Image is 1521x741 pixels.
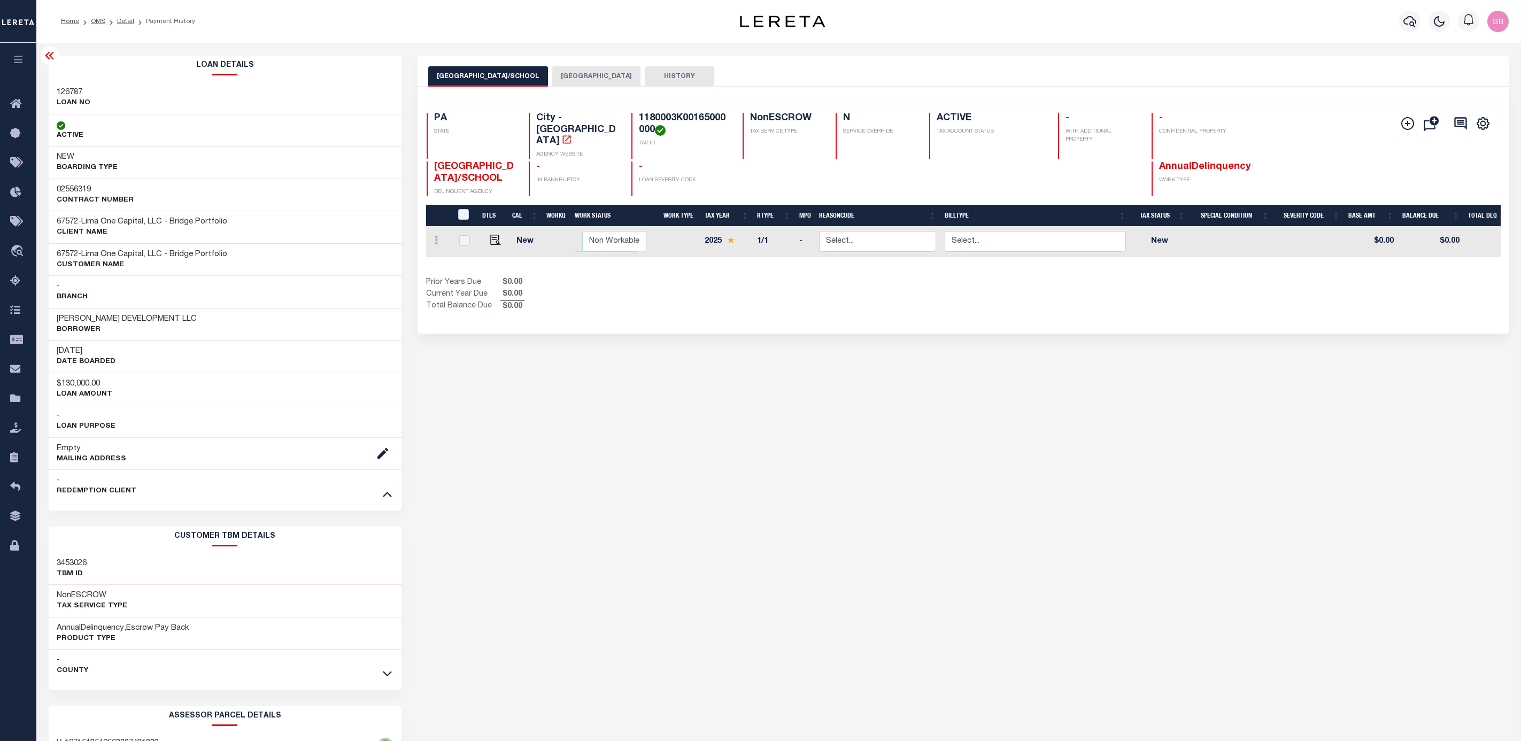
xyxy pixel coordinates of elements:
[57,475,136,486] h3: -
[57,281,88,292] h3: -
[57,357,115,367] p: DATE BOARDED
[843,113,916,125] h4: N
[57,666,88,676] p: County
[639,176,730,184] p: LOAN SEVERITY CODE
[1159,162,1251,172] span: AnnualDelinquency
[478,205,508,227] th: DTLS
[795,227,815,257] td: -
[937,113,1045,125] h4: ACTIVE
[434,162,514,183] span: [GEOGRAPHIC_DATA]/SCHOOL
[426,300,500,312] td: Total Balance Due
[426,205,451,227] th: &nbsp;&nbsp;&nbsp;&nbsp;&nbsp;&nbsp;&nbsp;&nbsp;&nbsp;&nbsp;
[57,250,78,258] span: 67572
[843,128,916,136] p: SERVICE OVERRIDE
[645,66,714,87] button: HISTORY
[426,289,500,300] td: Current Year Due
[57,411,115,421] h3: -
[750,128,823,136] p: TAX SERVICE TYPE
[940,205,1130,227] th: BillType: activate to sort column ascending
[49,527,402,546] h2: CUSTOMER TBM DETAILS
[426,277,500,289] td: Prior Years Due
[753,227,795,257] td: 1/1
[81,218,227,226] span: Lima One Capital, LLC - Bridge Portfolio
[815,205,940,227] th: ReasonCode: activate to sort column ascending
[1344,227,1398,257] td: $0.00
[500,301,524,313] span: $0.00
[57,346,115,357] h3: [DATE]
[117,18,134,25] a: Detail
[57,558,87,569] h3: 3453026
[91,18,105,25] a: OMS
[57,152,118,163] h3: NEW
[1159,113,1163,123] span: -
[500,289,524,300] span: $0.00
[727,237,735,244] img: Star.svg
[10,245,27,259] i: travel_explore
[57,655,88,666] h3: -
[536,113,618,148] h4: City - [GEOGRAPHIC_DATA]
[434,113,516,125] h4: PA
[1398,227,1464,257] td: $0.00
[57,260,227,271] p: CUSTOMER Name
[49,706,402,726] h2: ASSESSOR PARCEL DETAILS
[57,98,90,109] p: LOAN NO
[1130,205,1190,227] th: Tax Status: activate to sort column ascending
[57,634,189,644] p: Product Type
[57,623,189,634] h3: AnnualDelinquency,Escrow Pay Back
[508,205,542,227] th: CAL: activate to sort column ascending
[500,277,524,289] span: $0.00
[81,250,227,258] span: Lima One Capital, LLC - Bridge Portfolio
[57,249,227,260] h3: -
[57,217,227,227] h3: -
[1066,128,1139,144] p: WITH ADDITIONAL PROPERTY
[428,66,548,87] button: [GEOGRAPHIC_DATA]/SCHOOL
[57,87,90,98] h3: 126787
[57,454,126,465] p: Mailing Address
[434,188,516,196] p: DELINQUENT AGENCY
[795,205,815,227] th: MPO
[570,205,659,227] th: Work Status
[700,227,753,257] td: 2025
[57,218,78,226] span: 67572
[1273,205,1344,227] th: Severity Code: activate to sort column ascending
[1066,113,1069,123] span: -
[1190,205,1273,227] th: Special Condition: activate to sort column ascending
[57,590,127,601] h3: NonESCROW
[1464,205,1520,227] th: Total DLQ: activate to sort column ascending
[57,227,227,238] p: CLIENT Name
[57,195,134,206] p: Contract Number
[49,56,402,75] h2: Loan Details
[659,205,700,227] th: Work Type
[1344,205,1398,227] th: Base Amt: activate to sort column ascending
[536,151,618,159] p: AGENCY WEBSITE
[57,379,112,389] h3: $130,000.00
[57,184,134,195] h3: 02556319
[57,601,127,612] p: Tax Service Type
[57,163,118,173] p: BOARDING TYPE
[61,18,79,25] a: Home
[740,16,825,27] img: logo-dark.svg
[552,66,640,87] button: [GEOGRAPHIC_DATA]
[512,227,548,257] td: New
[700,205,753,227] th: Tax Year: activate to sort column ascending
[542,205,570,227] th: WorkQ
[1487,11,1509,32] img: svg+xml;base64,PHN2ZyB4bWxucz0iaHR0cDovL3d3dy53My5vcmcvMjAwMC9zdmciIHBvaW50ZXItZXZlbnRzPSJub25lIi...
[134,17,195,26] li: Payment History
[57,325,197,335] p: Borrower
[57,130,83,141] p: ACTIVE
[57,443,126,454] h3: Empty
[1130,227,1190,257] td: New
[1398,205,1464,227] th: Balance Due: activate to sort column ascending
[57,486,136,497] p: REDEMPTION CLIENT
[536,176,618,184] p: IN BANKRUPTCY
[434,128,516,136] p: STATE
[451,205,478,227] th: &nbsp;
[1159,128,1241,136] p: CONFIDENTIAL PROPERTY
[57,314,197,325] h3: [PERSON_NAME] DEVELOPMENT LLC
[639,162,643,172] span: -
[57,569,87,580] p: TBM ID
[937,128,1045,136] p: TAX ACCOUNT STATUS
[57,389,112,400] p: LOAN AMOUNT
[57,292,88,303] p: Branch
[57,421,115,432] p: LOAN PURPOSE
